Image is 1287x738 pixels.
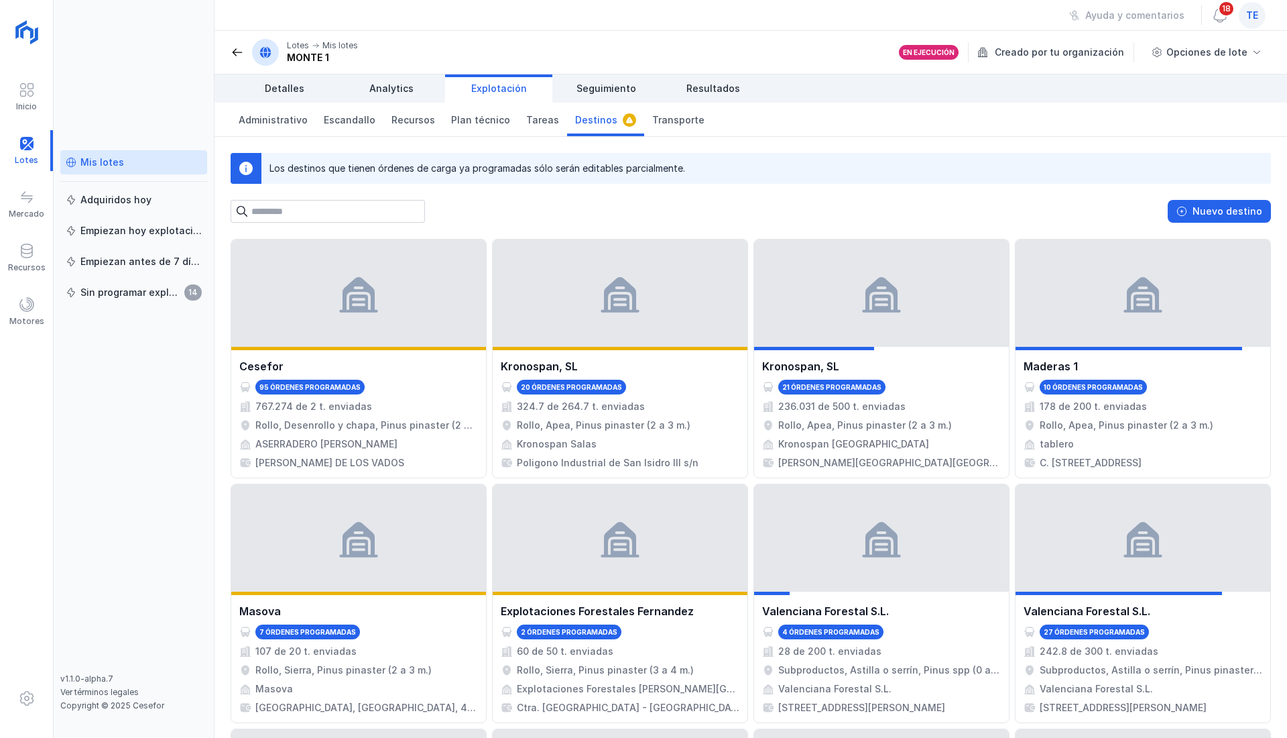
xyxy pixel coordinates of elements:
[1040,437,1074,451] div: tablero
[265,82,304,95] span: Detalles
[517,682,739,696] div: Explotaciones Forestales [PERSON_NAME][GEOGRAPHIC_DATA]
[10,15,44,49] img: logoRight.svg
[686,82,740,95] span: Resultados
[575,113,617,127] span: Destinos
[184,284,202,301] span: 14
[80,156,124,169] div: Mis lotes
[576,82,636,95] span: Seguimiento
[8,262,46,273] div: Recursos
[1024,358,1078,374] div: Maderas 1
[231,103,316,136] a: Administrativo
[60,188,207,212] a: Adquiridos hoy
[1040,419,1213,432] div: Rollo, Apea, Pinus pinaster (2 a 3 m.)
[782,382,881,392] div: 21 órdenes programadas
[1040,664,1262,677] div: Subproductos, Astilla o serrín, Pinus pinaster (0 a 0 m.)
[1218,1,1235,17] span: 18
[778,456,1001,470] div: [PERSON_NAME][GEOGRAPHIC_DATA][GEOGRAPHIC_DATA], Km 106, 09199, [GEOGRAPHIC_DATA]
[255,437,397,451] div: ASERRADERO [PERSON_NAME]
[338,74,445,103] a: Analytics
[552,74,660,103] a: Seguimiento
[1040,701,1207,715] div: [STREET_ADDRESS][PERSON_NAME]
[778,664,1001,677] div: Subproductos, Astilla o serrín, Pinus spp (0 a 0 m.)
[287,51,358,64] div: MONTE 1
[255,664,432,677] div: Rollo, Sierra, Pinus pinaster (2 a 3 m.)
[762,603,889,619] div: Valenciana Forestal S.L.
[1040,645,1158,658] div: 242.8 de 300 t. enviadas
[526,113,559,127] span: Tareas
[762,358,839,374] div: Kronospan, SL
[383,103,443,136] a: Recursos
[269,162,685,175] div: Los destinos que tienen órdenes de carga ya programadas sólo serán editables parcialmente.
[501,603,694,619] div: Explotaciones Forestales Fernandez
[660,74,767,103] a: Resultados
[60,219,207,243] a: Empiezan hoy explotación
[60,250,207,274] a: Empiezan antes de 7 días
[60,150,207,174] a: Mis lotes
[316,103,383,136] a: Escandallo
[259,382,361,392] div: 95 órdenes programadas
[60,674,207,684] div: v1.1.0-alpha.7
[1024,603,1150,619] div: Valenciana Forestal S.L.
[255,456,404,470] div: [PERSON_NAME] DE LOS VADOS
[16,101,37,112] div: Inicio
[1040,682,1153,696] div: Valenciana Forestal S.L.
[778,437,929,451] div: Kronospan [GEOGRAPHIC_DATA]
[1040,400,1147,413] div: 178 de 200 t. enviadas
[652,113,704,127] span: Transporte
[324,113,375,127] span: Escandallo
[60,280,207,305] a: Sin programar explotación14
[567,103,644,136] a: Destinos
[521,627,617,637] div: 2 órdenes programadas
[60,687,139,697] a: Ver términos legales
[517,645,613,658] div: 60 de 50 t. enviadas
[517,701,739,715] div: Ctra. [GEOGRAPHIC_DATA] - [GEOGRAPHIC_DATA], Km 2,3 (Vía de servicio) 34080 [GEOGRAPHIC_DATA]
[60,700,207,711] div: Copyright © 2025 Cesefor
[231,74,338,103] a: Detalles
[517,419,690,432] div: Rollo, Apea, Pinus pinaster (2 a 3 m.)
[1044,627,1145,637] div: 27 órdenes programadas
[451,113,510,127] span: Plan técnico
[259,627,356,637] div: 7 órdenes programadas
[287,40,309,51] div: Lotes
[391,113,435,127] span: Recursos
[1166,46,1247,59] div: Opciones de lote
[239,358,284,374] div: Cesefor
[903,48,955,57] div: En ejecución
[445,74,552,103] a: Explotación
[322,40,358,51] div: Mis lotes
[977,42,1136,62] div: Creado por tu organización
[521,382,622,392] div: 20 órdenes programadas
[80,255,202,268] div: Empiezan antes de 7 días
[1040,456,1142,470] div: C. [STREET_ADDRESS]
[369,82,414,95] span: Analytics
[1060,4,1193,27] button: Ayuda y comentarios
[471,82,527,95] span: Explotación
[255,682,293,696] div: Masova
[517,400,645,413] div: 324.7 de 264.7 t. enviadas
[517,456,698,470] div: Poligono Industrial de San Isidro III s/n
[239,113,308,127] span: Administrativo
[778,682,892,696] div: Valenciana Forestal S.L.
[644,103,713,136] a: Transporte
[443,103,518,136] a: Plan técnico
[517,664,694,677] div: Rollo, Sierra, Pinus pinaster (3 a 4 m.)
[517,437,597,451] div: Kronospan Salas
[778,701,945,715] div: [STREET_ADDRESS][PERSON_NAME]
[778,645,881,658] div: 28 de 200 t. enviadas
[239,603,281,619] div: Masova
[1085,9,1184,22] div: Ayuda y comentarios
[1192,205,1262,218] div: Nuevo destino
[1168,200,1271,223] button: Nuevo destino
[255,645,357,658] div: 107 de 20 t. enviadas
[778,419,952,432] div: Rollo, Apea, Pinus pinaster (2 a 3 m.)
[518,103,567,136] a: Tareas
[255,419,478,432] div: Rollo, Desenrollo y chapa, Pinus pinaster (2 a 4 m.)
[255,701,478,715] div: [GEOGRAPHIC_DATA], [GEOGRAPHIC_DATA], 42294 [GEOGRAPHIC_DATA], [GEOGRAPHIC_DATA]
[778,400,906,413] div: 236.031 de 500 t. enviadas
[255,400,372,413] div: 767.274 de 2 t. enviadas
[80,193,151,207] div: Adquiridos hoy
[1044,382,1143,392] div: 10 órdenes programadas
[782,627,879,637] div: 4 órdenes programadas
[80,224,202,238] div: Empiezan hoy explotación
[1246,9,1258,22] span: te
